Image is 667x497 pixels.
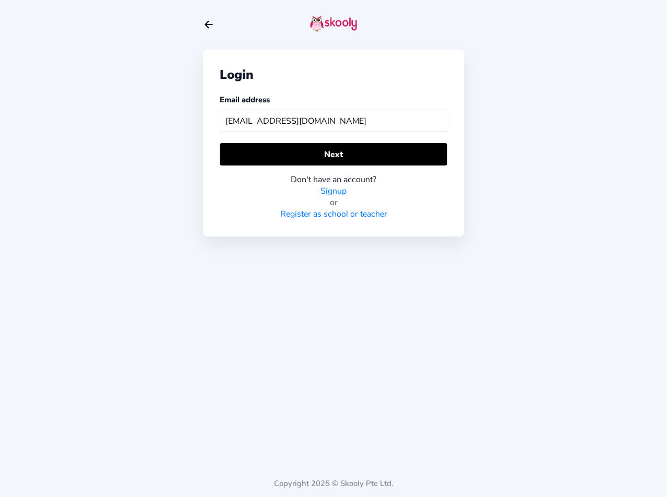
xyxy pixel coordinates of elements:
[320,185,347,197] a: Signup
[310,15,357,32] img: skooly-logo.png
[220,197,447,208] div: or
[220,174,447,185] div: Don't have an account?
[220,66,447,83] div: Login
[220,143,447,165] button: Next
[220,110,447,132] input: Your email address
[220,94,270,105] label: Email address
[203,19,215,30] button: arrow back outline
[280,208,387,220] a: Register as school or teacher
